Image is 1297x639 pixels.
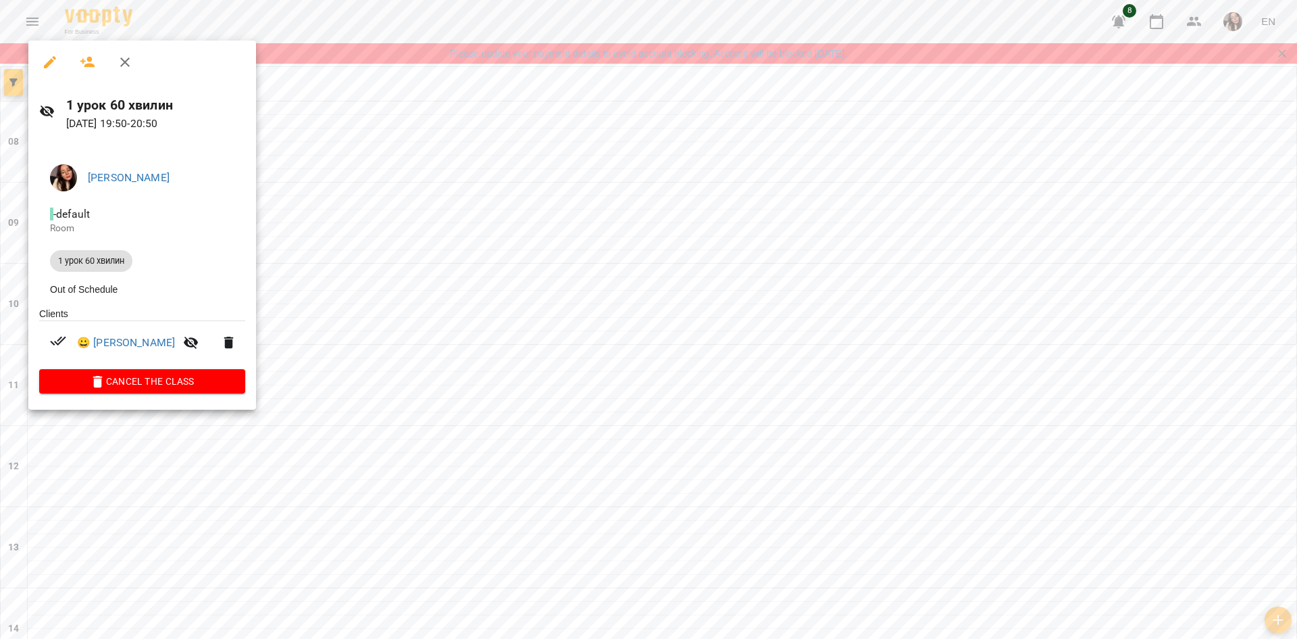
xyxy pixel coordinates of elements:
[50,164,77,191] img: 3bc0214f3b350db90c175055aaa1f47b.PNG
[66,95,245,116] h6: 1 урок 60 хвилин
[50,255,132,267] span: 1 урок 60 хвилин
[50,208,93,220] span: - default
[50,333,66,349] svg: Paid
[50,373,234,389] span: Cancel the class
[66,116,245,132] p: [DATE] 19:50 - 20:50
[88,171,170,184] a: [PERSON_NAME]
[39,307,245,370] ul: Clients
[39,369,245,394] button: Cancel the class
[77,335,175,351] a: 😀 [PERSON_NAME]
[39,277,245,302] li: Out of Schedule
[50,222,234,235] p: Room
